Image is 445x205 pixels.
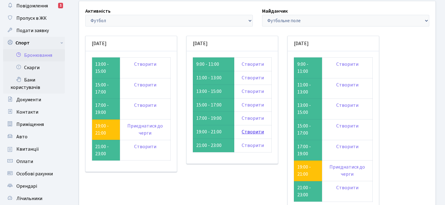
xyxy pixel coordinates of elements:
[294,181,322,202] td: 21:00 - 23:00
[242,102,264,108] a: Створити
[294,78,322,99] td: 11:00 - 13:00
[58,3,63,8] div: 1
[242,74,264,81] a: Створити
[134,82,156,88] a: Створити
[193,112,234,125] td: 17:00 - 19:00
[262,7,288,15] label: Майданчик
[3,143,65,155] a: Квитанції
[16,170,53,177] span: Особові рахунки
[16,96,41,103] span: Документи
[3,24,65,37] a: Подати заявку
[16,2,48,9] span: Повідомлення
[242,128,264,135] a: Створити
[3,61,65,74] a: Скарги
[16,121,44,128] span: Приміщення
[3,106,65,118] a: Контакти
[95,123,109,136] a: 19:00 - 21:00
[242,88,264,95] a: Створити
[336,82,358,88] a: Створити
[193,139,234,153] td: 21:00 - 23:00
[3,74,65,94] a: Бани користувачів
[297,164,311,178] a: 19:00 - 21:00
[294,140,322,161] td: 17:00 - 19:00
[92,57,120,78] td: 13:00 - 15:00
[3,94,65,106] a: Документи
[294,57,322,78] td: 9:00 - 11:00
[92,78,120,99] td: 15:00 - 17:00
[16,109,38,115] span: Контакти
[3,12,65,24] a: Пропуск в ЖК
[329,164,365,178] a: Приєднатися до черги
[294,119,322,140] td: 15:00 - 17:00
[336,61,358,68] a: Створити
[193,98,234,112] td: 15:00 - 17:00
[3,192,65,205] a: Лічильники
[336,143,358,150] a: Створити
[16,183,37,190] span: Орендарі
[16,158,33,165] span: Оплати
[16,195,42,202] span: Лічильники
[3,131,65,143] a: Авто
[294,99,322,119] td: 13:00 - 15:00
[134,102,156,109] a: Створити
[16,133,28,140] span: Авто
[16,146,39,153] span: Квитанції
[193,85,234,98] td: 13:00 - 15:00
[3,37,65,49] a: Спорт
[242,115,264,122] a: Створити
[16,27,49,34] span: Подати заявку
[193,57,234,71] td: 9:00 - 11:00
[3,155,65,168] a: Оплати
[127,123,163,136] a: Приєднатися до черги
[242,61,264,68] a: Створити
[134,143,156,150] a: Створити
[3,118,65,131] a: Приміщення
[86,36,177,51] div: [DATE]
[242,142,264,149] a: Створити
[85,7,111,15] label: Активність
[288,36,379,51] div: [DATE]
[336,184,358,191] a: Створити
[336,123,358,129] a: Створити
[16,15,47,22] span: Пропуск в ЖК
[92,99,120,119] td: 17:00 - 19:00
[187,36,278,51] div: [DATE]
[134,61,156,68] a: Створити
[3,168,65,180] a: Особові рахунки
[336,102,358,109] a: Створити
[193,125,234,139] td: 19:00 - 21:00
[92,140,120,161] td: 21:00 - 23:00
[3,180,65,192] a: Орендарі
[3,49,65,61] a: Бронювання
[193,71,234,85] td: 11:00 - 13:00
